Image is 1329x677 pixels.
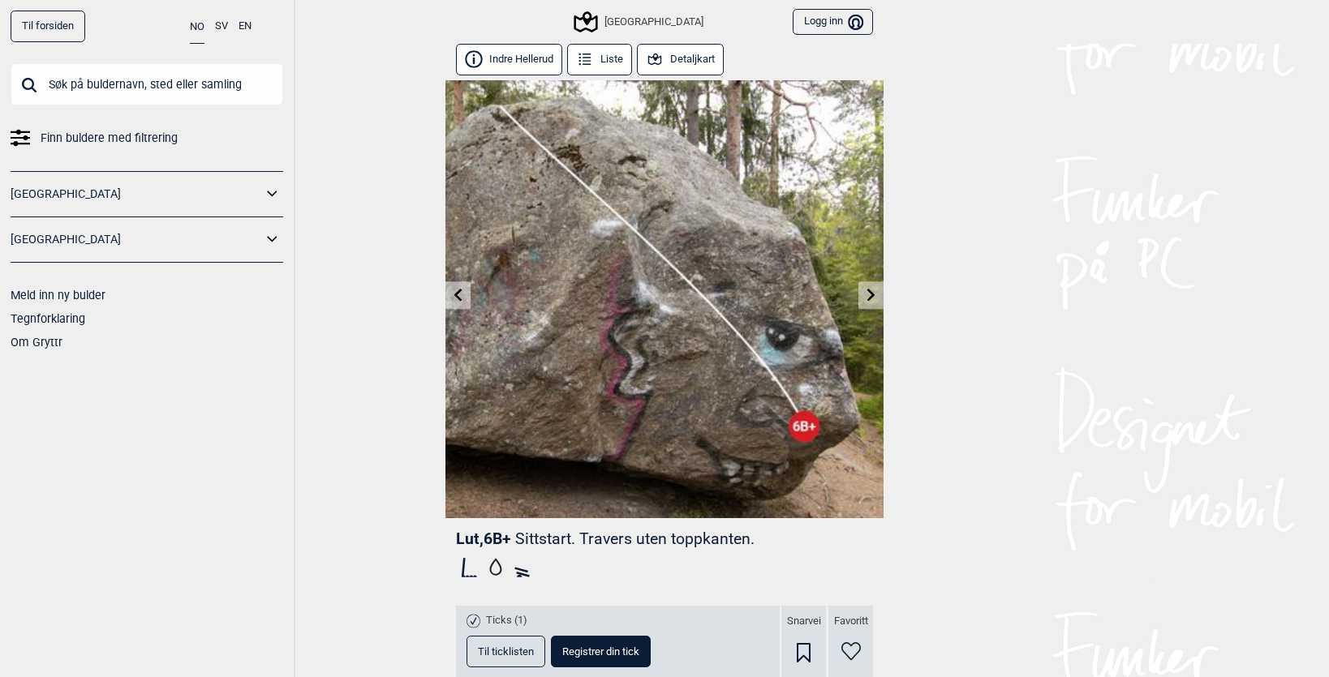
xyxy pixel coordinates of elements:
[11,336,62,349] a: Om Gryttr
[486,614,527,628] span: Ticks (1)
[467,636,545,667] button: Til ticklisten
[41,126,178,150] span: Finn buldere med filtrering
[239,11,252,42] button: EN
[456,529,511,548] span: Lut , 6B+
[11,182,262,206] a: [GEOGRAPHIC_DATA]
[576,12,703,32] div: [GEOGRAPHIC_DATA]
[190,11,204,44] button: NO
[456,44,562,75] button: Indre Hellerud
[834,615,868,628] span: Favoritt
[11,63,283,105] input: Søk på buldernavn, sted eller samling
[11,228,262,251] a: [GEOGRAPHIC_DATA]
[562,646,639,657] span: Registrer din tick
[445,80,884,518] img: Lut 200522
[11,312,85,325] a: Tegnforklaring
[11,126,283,150] a: Finn buldere med filtrering
[567,44,632,75] button: Liste
[551,636,651,667] button: Registrer din tick
[11,289,105,302] a: Meld inn ny bulder
[637,44,724,75] button: Detaljkart
[793,9,873,36] button: Logg inn
[215,11,228,42] button: SV
[515,529,755,548] p: Sittstart. Travers uten toppkanten.
[11,11,85,42] a: Til forsiden
[478,646,534,657] span: Til ticklisten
